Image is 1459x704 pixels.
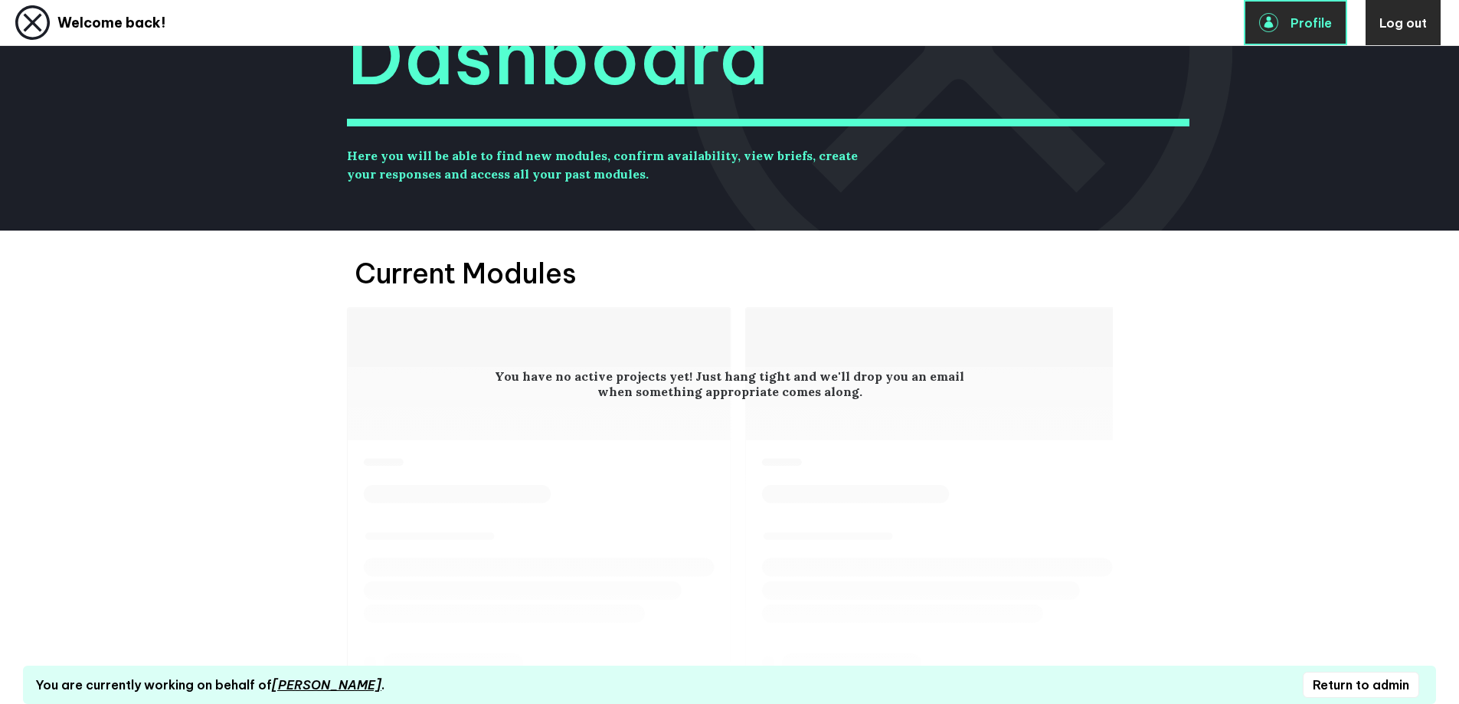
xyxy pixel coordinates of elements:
span: Profile [1291,15,1332,31]
div: You are currently working on behalf of . [35,677,384,693]
button: Return to admin [1303,672,1419,698]
h4: Current Modules [347,255,1113,307]
em: [PERSON_NAME] [272,677,381,693]
span: You have no active projects yet! Just hang tight and we'll drop you an email when something appro... [494,368,966,399]
span: Log out [1379,15,1427,31]
div: Here you will be able to find new modules, confirm availability, view briefs, create your respons... [347,146,868,183]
